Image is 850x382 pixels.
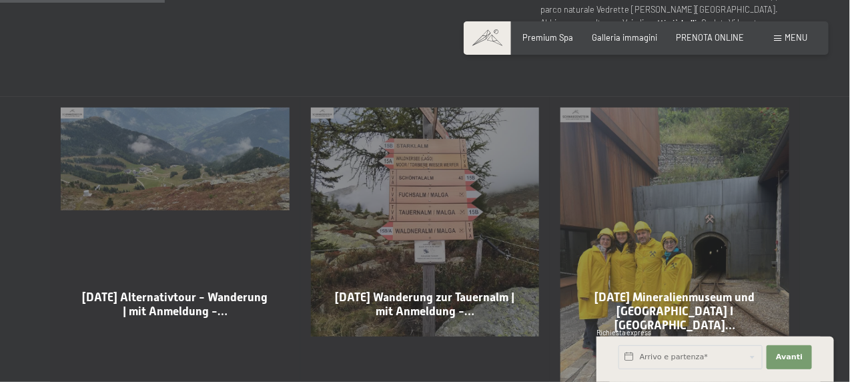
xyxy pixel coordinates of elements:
[592,32,658,43] a: Galleria immagini
[677,32,745,43] a: PRENOTA ONLINE
[523,32,574,43] a: Premium Spa
[644,17,697,28] strong: scatti più belli
[767,345,812,369] button: Avanti
[776,352,803,363] span: Avanti
[336,291,515,318] span: [DATE] Wanderung zur Tauernalm | mit Anmeldung -…
[785,32,807,43] span: Menu
[82,291,268,318] span: [DATE] Alternativtour - Wanderung | mit Anmeldung -…
[596,329,651,337] span: Richiesta express
[595,291,755,332] span: [DATE] Mineralienmuseum und [GEOGRAPHIC_DATA] I [GEOGRAPHIC_DATA]…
